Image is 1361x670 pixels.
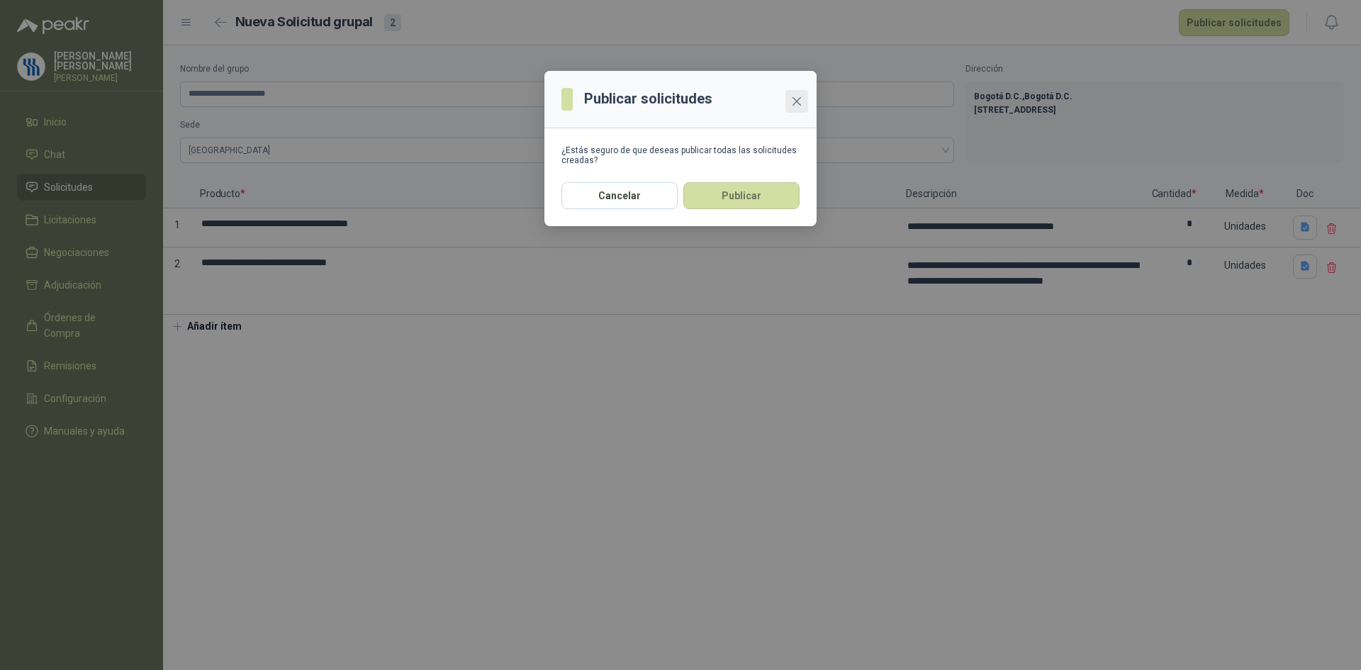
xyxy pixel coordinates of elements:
[584,88,712,110] h3: Publicar solicitudes
[683,182,800,209] button: Publicar
[561,182,678,209] button: Cancelar
[785,90,808,113] button: Close
[791,96,802,107] span: close
[561,145,800,165] div: ¿Estás seguro de que deseas publicar todas las solicitudes creadas?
